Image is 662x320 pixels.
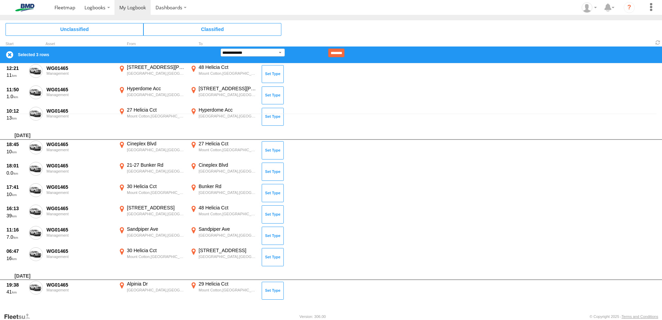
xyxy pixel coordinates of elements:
div: 7.0 [7,234,25,240]
div: 11:50 [7,86,25,93]
div: WG01465 [47,184,113,190]
div: Management [47,169,113,173]
div: Mount Cotton,[GEOGRAPHIC_DATA] [199,147,257,152]
div: [STREET_ADDRESS][PERSON_NAME] [199,85,257,92]
div: Management [47,190,113,195]
div: 16:13 [7,205,25,211]
div: Hyperdome Acc [127,85,185,92]
div: Management [47,233,113,237]
div: 1.0 [7,93,25,100]
div: 21-27 Bunker Rd [127,162,185,168]
div: [STREET_ADDRESS][PERSON_NAME] [127,64,185,70]
div: Mount Cotton,[GEOGRAPHIC_DATA] [199,211,257,216]
div: Management [47,255,113,259]
a: Terms and Conditions [622,314,658,319]
div: Sandpiper Ave [127,226,185,232]
div: Management [47,71,113,75]
div: Alpinia Dr [127,281,185,287]
img: bmd-logo.svg [7,4,43,11]
label: Click to View Event Location [189,183,258,203]
div: © Copyright 2025 - [590,314,658,319]
div: [GEOGRAPHIC_DATA],[GEOGRAPHIC_DATA] [199,233,257,238]
div: Management [47,148,113,152]
div: WG01465 [47,141,113,147]
div: WG01465 [47,205,113,211]
div: WG01465 [47,108,113,114]
div: 27 Helicia Cct [199,141,257,147]
div: [GEOGRAPHIC_DATA],[GEOGRAPHIC_DATA] [199,190,257,195]
a: Visit our Website [4,313,36,320]
div: 17:41 [7,184,25,190]
button: Click to Set [262,227,284,245]
div: 06:47 [7,248,25,254]
div: [GEOGRAPHIC_DATA],[GEOGRAPHIC_DATA] [127,211,185,216]
button: Click to Set [262,65,284,83]
span: Click to view Unclassified Trips [6,23,143,35]
div: 30 Helicia Cct [127,183,185,189]
label: Click to View Event Location [117,183,186,203]
div: [GEOGRAPHIC_DATA],[GEOGRAPHIC_DATA] [199,92,257,97]
button: Click to Set [262,248,284,266]
div: Cineplex Blvd [199,162,257,168]
label: Click to View Event Location [117,281,186,301]
div: 10:12 [7,108,25,114]
button: Click to Set [262,184,284,202]
label: Click to View Event Location [189,85,258,105]
div: Mount Cotton,[GEOGRAPHIC_DATA] [199,71,257,76]
div: Mount Cotton,[GEOGRAPHIC_DATA] [127,254,185,259]
div: WG01465 [47,282,113,288]
div: [GEOGRAPHIC_DATA],[GEOGRAPHIC_DATA] [127,169,185,174]
div: 0.0 [7,170,25,176]
label: Click to View Event Location [117,64,186,84]
div: Sandpiper Ave [199,226,257,232]
div: Mount Cotton,[GEOGRAPHIC_DATA] [127,190,185,195]
div: 18:45 [7,141,25,147]
label: Click to View Event Location [117,205,186,225]
label: Click to View Event Location [189,226,258,246]
div: 19:38 [7,282,25,288]
label: Click to View Event Location [189,141,258,161]
div: Management [47,114,113,118]
button: Click to Set [262,108,284,126]
div: 16 [7,255,25,261]
div: Bunker Rd [199,183,257,189]
label: Click to View Event Location [117,162,186,182]
button: Click to Set [262,205,284,223]
label: Click to View Event Location [117,226,186,246]
button: Click to Set [262,282,284,300]
label: Click to View Event Location [117,141,186,161]
label: Click to View Event Location [189,281,258,301]
div: WG01465 [47,163,113,169]
div: [GEOGRAPHIC_DATA],[GEOGRAPHIC_DATA] [127,288,185,292]
div: 11 [7,72,25,78]
label: Click to View Event Location [189,247,258,267]
div: 13 [7,115,25,121]
div: To [189,42,258,46]
div: 39 [7,213,25,219]
span: Click to view Classified Trips [143,23,281,35]
div: [GEOGRAPHIC_DATA],[GEOGRAPHIC_DATA] [199,169,257,174]
label: Click to View Event Location [117,107,186,127]
label: Click to View Event Location [117,85,186,105]
div: Management [47,288,113,292]
div: WG01465 [47,227,113,233]
div: Cineplex Blvd [127,141,185,147]
button: Click to Set [262,163,284,180]
div: 30 Helicia Cct [127,247,185,254]
div: 10 [7,191,25,197]
label: Click to View Event Location [189,162,258,182]
div: 18:01 [7,163,25,169]
div: [STREET_ADDRESS] [199,247,257,254]
div: WG01465 [47,65,113,71]
div: Click to Sort [6,42,26,46]
div: Matthew Still [579,2,599,13]
div: Management [47,93,113,97]
label: Click to View Event Location [189,64,258,84]
div: 12:21 [7,65,25,71]
label: Click to View Event Location [189,205,258,225]
div: [GEOGRAPHIC_DATA],[GEOGRAPHIC_DATA] [127,147,185,152]
div: [STREET_ADDRESS] [127,205,185,211]
label: Click to View Event Location [117,247,186,267]
div: [GEOGRAPHIC_DATA],[GEOGRAPHIC_DATA] [127,233,185,238]
div: 10 [7,148,25,155]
